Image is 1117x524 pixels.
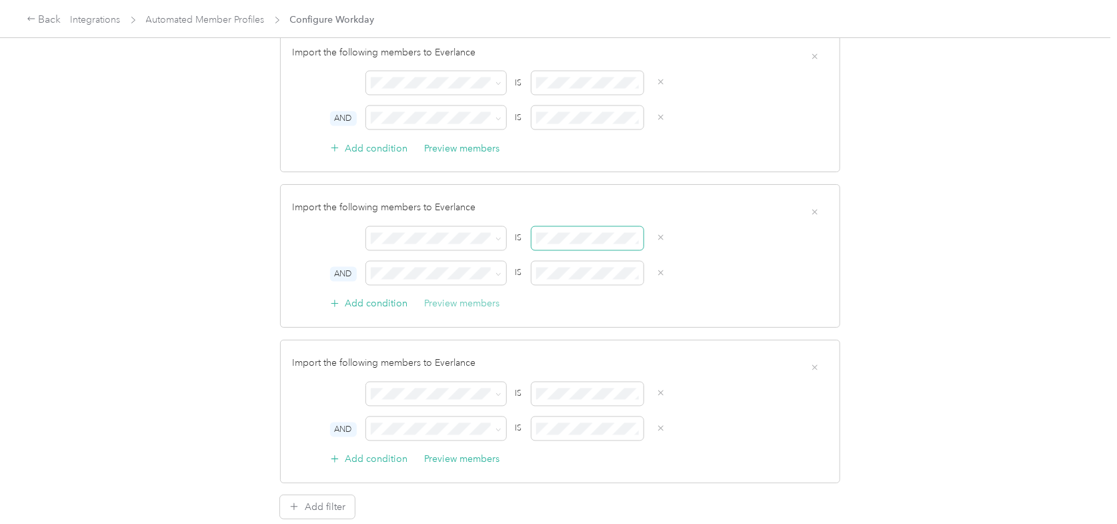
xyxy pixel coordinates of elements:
span: AND [330,423,357,437]
button: Preview members [424,453,499,467]
a: Integrations [71,14,121,25]
button: Preview members [424,142,499,156]
button: Preview members [424,297,499,311]
div: IS [515,268,522,280]
div: Import the following members to Everlance [293,201,828,215]
iframe: Everlance-gr Chat Button Frame [1042,449,1117,524]
button: Add condition [330,142,408,156]
div: Back [27,12,61,28]
div: Import the following members to Everlance [293,356,828,370]
div: IS [515,112,522,124]
span: AND [330,111,357,126]
div: Import the following members to Everlance [293,45,828,59]
div: IS [515,423,522,435]
div: IS [515,233,522,245]
button: Add filter [280,495,355,519]
div: IS [515,388,522,401]
span: Configure Workday [290,13,375,27]
a: Automated Member Profiles [146,14,265,25]
button: Add condition [330,297,408,311]
div: IS [515,77,522,89]
span: AND [330,267,357,282]
button: Add condition [330,453,408,467]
